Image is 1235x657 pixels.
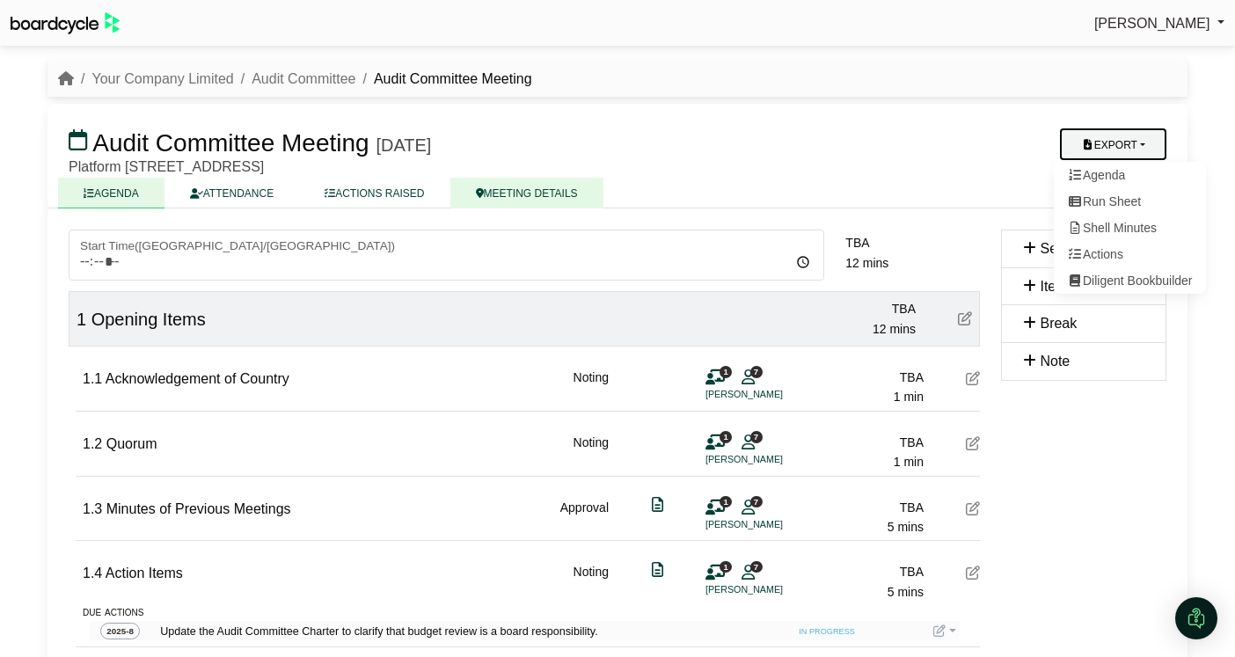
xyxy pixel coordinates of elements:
span: 1.2 [83,436,102,451]
span: 5 mins [888,585,924,599]
span: Minutes of Previous Meetings [106,501,291,516]
span: 1.3 [83,501,102,516]
div: TBA [800,562,924,581]
span: 1 min [894,390,924,404]
li: Audit Committee Meeting [355,68,531,91]
div: TBA [845,233,980,252]
div: Noting [574,562,609,602]
a: Run Sheet [1054,188,1207,215]
span: 7 [750,496,763,507]
nav: breadcrumb [58,68,532,91]
a: Diligent Bookbuilder [1054,267,1207,294]
div: TBA [800,368,924,387]
div: Noting [574,433,609,472]
span: Opening Items [91,310,206,329]
span: Update the Audit Committee Charter to clarify that budget review is a board responsibility. [157,623,761,640]
a: Audit Committee [252,71,355,86]
span: IN PROGRESS [793,625,860,639]
div: Approval [560,498,609,537]
a: AGENDA [58,178,164,208]
span: 1 [720,366,732,377]
a: ACTIONS RAISED [299,178,449,208]
img: BoardcycleBlackGreen-aaafeed430059cb809a45853b8cf6d952af9d84e6e89e1f1685b34bfd5cb7d64.svg [11,12,120,34]
li: [PERSON_NAME] [705,517,837,532]
span: Quorum [106,436,157,451]
div: due actions [83,602,980,621]
span: 1 [77,310,86,329]
span: 1 [720,431,732,442]
div: TBA [800,498,924,517]
span: 2025-8 [100,623,140,639]
span: 7 [750,431,763,442]
span: Acknowledgement of Country [106,371,289,386]
span: Platform [STREET_ADDRESS] [69,159,264,174]
a: Agenda [1054,162,1207,188]
a: MEETING DETAILS [450,178,603,208]
li: [PERSON_NAME] [705,452,837,467]
div: [DATE] [376,135,431,156]
li: [PERSON_NAME] [705,387,837,402]
a: Actions [1054,241,1207,267]
button: Export [1060,128,1166,160]
span: 7 [750,561,763,573]
span: Audit Committee Meeting [92,129,369,157]
div: Open Intercom Messenger [1175,597,1217,639]
span: Break [1040,316,1077,331]
div: Noting [574,368,609,407]
div: TBA [800,433,924,452]
li: [PERSON_NAME] [705,582,837,597]
span: 12 mins [873,322,916,336]
span: 1 min [894,455,924,469]
a: Shell Minutes [1054,215,1207,241]
span: 1 [720,496,732,507]
a: Your Company Limited [91,71,233,86]
span: Section [1040,241,1086,256]
span: 5 mins [888,520,924,534]
div: TBA [793,299,916,318]
span: 1 [720,561,732,573]
span: 12 mins [845,256,888,270]
span: 1.4 [83,566,102,580]
span: Note [1040,354,1070,369]
span: 7 [750,366,763,377]
span: Item [1040,279,1067,294]
span: [PERSON_NAME] [1094,16,1210,31]
span: 1.1 [83,371,102,386]
a: ATTENDANCE [164,178,299,208]
a: [PERSON_NAME] [1094,12,1224,35]
span: Action Items [106,566,183,580]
